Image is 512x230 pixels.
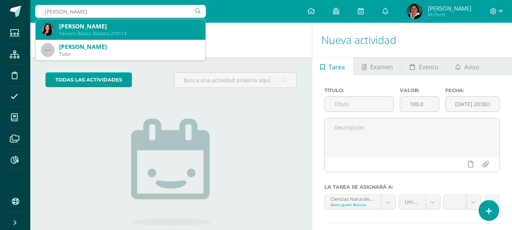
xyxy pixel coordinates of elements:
a: Ciencias Naturales y Tecnología 'compound--Ciencias Naturales y Tecnología'Sexto grado Básicos [325,195,395,209]
span: Mi Perfil [428,11,471,18]
div: Ciencias Naturales y Tecnología 'compound--Ciencias Naturales y Tecnología' [330,195,375,202]
a: Examen [354,57,401,75]
input: Fecha de entrega [446,97,499,111]
div: [PERSON_NAME] [59,43,199,51]
div: Sexto grado Básicos [330,202,375,207]
img: e6910c5a7752cc882f49adb3ccbcbd84.png [42,23,54,36]
img: no_activities.png [131,119,211,225]
span: Unidad 4 [405,195,420,209]
a: Aviso [447,57,487,75]
a: Tarea [312,57,353,75]
span: [PERSON_NAME] [428,5,471,12]
input: Busca un usuario... [35,5,206,18]
input: Título [325,97,394,111]
span: Aviso [464,58,479,76]
label: Valor: [400,88,439,93]
a: todas las Actividades [45,72,132,87]
div: [PERSON_NAME] [59,22,199,30]
label: Título: [324,88,394,93]
img: 45x45 [42,44,54,56]
div: Tercero Básico Básicos 219113 [59,30,199,37]
input: Puntos máximos [400,97,439,111]
a: Unidad 4 [399,195,440,209]
span: Evento [419,58,438,76]
h1: Nueva actividad [321,23,503,57]
span: Examen [370,58,393,76]
div: Tutor [59,51,199,57]
span: Tarea [329,58,345,76]
input: Busca una actividad próxima aquí... [174,73,296,88]
a: Evento [401,57,446,75]
label: Fecha: [445,88,500,93]
label: La tarea se asignará a: [324,184,500,190]
img: c5e15b6d1c97cfcc5e091a47d8fce03b.png [407,4,422,19]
